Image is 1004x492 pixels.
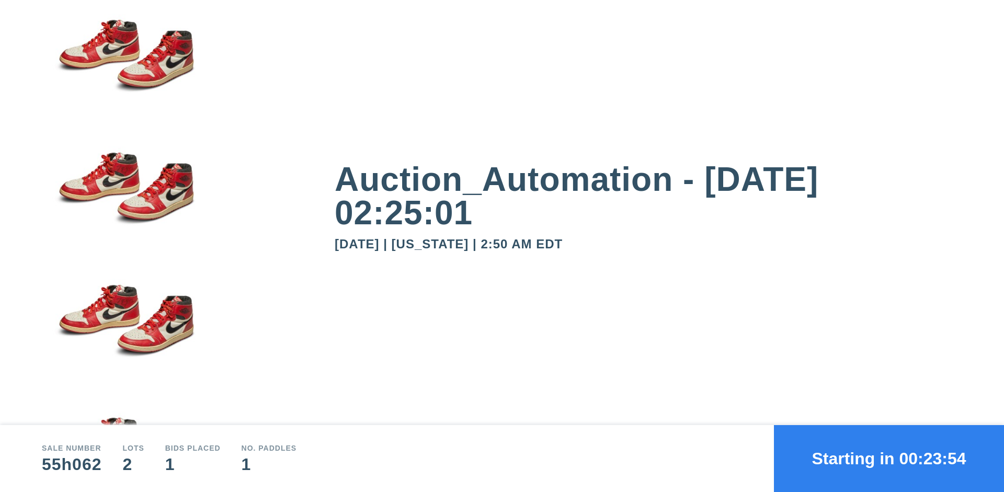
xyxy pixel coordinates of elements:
div: 1 [165,456,221,473]
div: Sale number [42,444,101,452]
div: 1 [242,456,297,473]
div: Lots [122,444,144,452]
div: Bids Placed [165,444,221,452]
button: Starting in 00:23:54 [774,425,1004,492]
div: 55h062 [42,456,101,473]
div: No. Paddles [242,444,297,452]
div: Auction_Automation - [DATE] 02:25:01 [335,163,962,230]
div: [DATE] | [US_STATE] | 2:50 AM EDT [335,238,962,250]
img: small [42,133,209,266]
div: 2 [122,456,144,473]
